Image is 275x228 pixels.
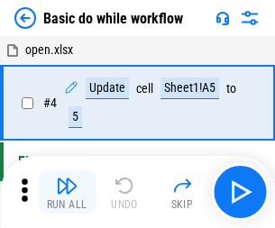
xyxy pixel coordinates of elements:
div: Update [86,78,129,99]
img: Run All [56,175,78,196]
img: Support [215,11,230,25]
img: Settings menu [239,7,261,29]
div: cell [136,82,153,96]
div: to [226,82,236,96]
img: Skip [171,175,193,196]
span: # 4 [43,96,57,110]
div: 5 [69,106,82,128]
div: Basic do while workflow [43,10,183,27]
div: Skip [171,199,194,210]
img: Main button [225,178,254,206]
div: Sheet1!A5 [160,78,219,99]
img: Back [14,7,36,29]
span: open.xlsx [25,42,73,57]
button: Run All [38,170,96,214]
button: Skip [153,170,211,214]
div: Run All [47,199,87,210]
